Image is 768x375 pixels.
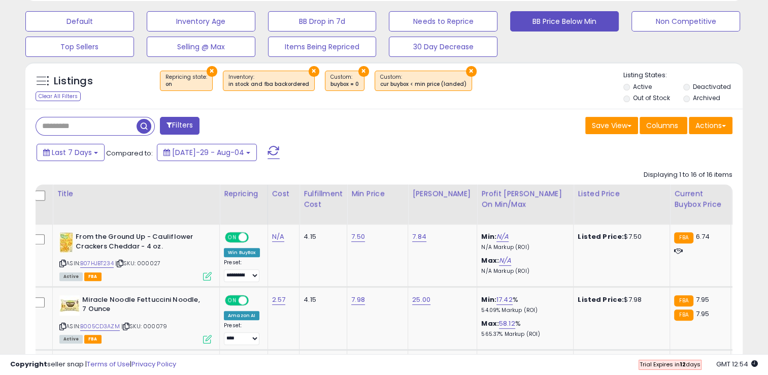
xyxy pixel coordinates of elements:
[585,117,638,134] button: Save View
[412,189,473,199] div: [PERSON_NAME]
[499,256,511,266] a: N/A
[226,233,239,242] span: ON
[226,296,239,304] span: ON
[59,295,212,342] div: ASIN:
[412,232,426,242] a: 7.84
[689,117,732,134] button: Actions
[389,11,497,32] button: Needs to Reprice
[224,259,260,282] div: Preset:
[481,331,565,338] p: 565.37% Markup (ROI)
[160,117,199,135] button: Filters
[59,232,212,279] div: ASIN:
[499,319,515,329] a: 58.12
[228,73,309,88] span: Inventory :
[330,81,359,88] div: buybox = 0
[25,11,134,32] button: Default
[84,335,102,343] span: FBA
[380,73,466,88] span: Custom:
[633,82,652,91] label: Active
[644,170,732,180] div: Displaying 1 to 16 of 16 items
[272,295,286,305] a: 2.57
[80,322,120,331] a: B005CD3AZM
[496,232,509,242] a: N/A
[716,359,758,369] span: 2025-08-12 12:54 GMT
[228,81,309,88] div: in stock and fba backordered
[696,309,710,319] span: 7.95
[172,147,244,158] span: [DATE]-29 - Aug-04
[481,189,569,210] div: Profit [PERSON_NAME] on Min/Max
[623,71,743,80] p: Listing States:
[87,359,130,369] a: Terms of Use
[82,295,206,317] b: Miracle Noodle Fettuccini Noodle, 7 Ounce
[358,66,369,77] button: ×
[25,37,134,57] button: Top Sellers
[481,295,565,314] div: %
[481,256,499,265] b: Max:
[693,93,720,102] label: Archived
[76,232,199,254] b: From the Ground Up - Cauliflower Crackers Cheddar - 4 oz.
[351,189,404,199] div: Min Price
[696,232,710,241] span: 6.74
[674,189,726,210] div: Current Buybox Price
[224,248,260,257] div: Win BuyBox
[633,93,670,102] label: Out of Stock
[165,81,207,88] div: on
[106,148,153,158] span: Compared to:
[389,37,497,57] button: 30 Day Decrease
[351,295,365,305] a: 7.98
[84,272,102,281] span: FBA
[640,117,687,134] button: Columns
[272,189,295,199] div: Cost
[268,37,377,57] button: Items Being Repriced
[481,319,499,328] b: Max:
[680,360,686,368] b: 12
[304,189,343,210] div: Fulfillment Cost
[147,11,255,32] button: Inventory Age
[578,232,624,241] b: Listed Price:
[165,73,207,88] span: Repricing state :
[59,335,83,343] span: All listings currently available for purchase on Amazon
[131,359,176,369] a: Privacy Policy
[121,322,167,330] span: | SKU: 000079
[477,184,574,225] th: The percentage added to the cost of goods (COGS) that forms the calculator for Min & Max prices.
[578,189,665,199] div: Listed Price
[646,120,678,131] span: Columns
[578,232,662,241] div: $7.50
[59,232,73,253] img: 41WbeiUujuL._SL40_.jpg
[115,259,160,267] span: | SKU: 000027
[59,272,83,281] span: All listings currently available for purchase on Amazon
[696,295,710,304] span: 7.95
[54,74,93,88] h5: Listings
[380,81,466,88] div: cur buybox < min price (landed)
[52,147,92,158] span: Last 7 Days
[10,360,176,369] div: seller snap | |
[36,91,81,101] div: Clear All Filters
[224,189,263,199] div: Repricing
[224,311,259,320] div: Amazon AI
[207,66,217,77] button: ×
[510,11,619,32] button: BB Price Below Min
[80,259,114,268] a: B07HJBT234
[481,232,496,241] b: Min:
[578,295,662,304] div: $7.98
[578,295,624,304] b: Listed Price:
[157,144,257,161] button: [DATE]-29 - Aug-04
[466,66,477,77] button: ×
[640,360,700,368] span: Trial Expires in days
[330,73,359,88] span: Custom:
[272,232,284,242] a: N/A
[10,359,47,369] strong: Copyright
[412,295,430,305] a: 25.00
[304,295,339,304] div: 4.15
[351,232,365,242] a: 7.50
[247,296,263,304] span: OFF
[309,66,319,77] button: ×
[481,319,565,338] div: %
[304,232,339,241] div: 4.15
[57,189,215,199] div: Title
[631,11,740,32] button: Non Competitive
[481,307,565,314] p: 54.09% Markup (ROI)
[674,295,693,306] small: FBA
[496,295,513,305] a: 17.42
[674,232,693,243] small: FBA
